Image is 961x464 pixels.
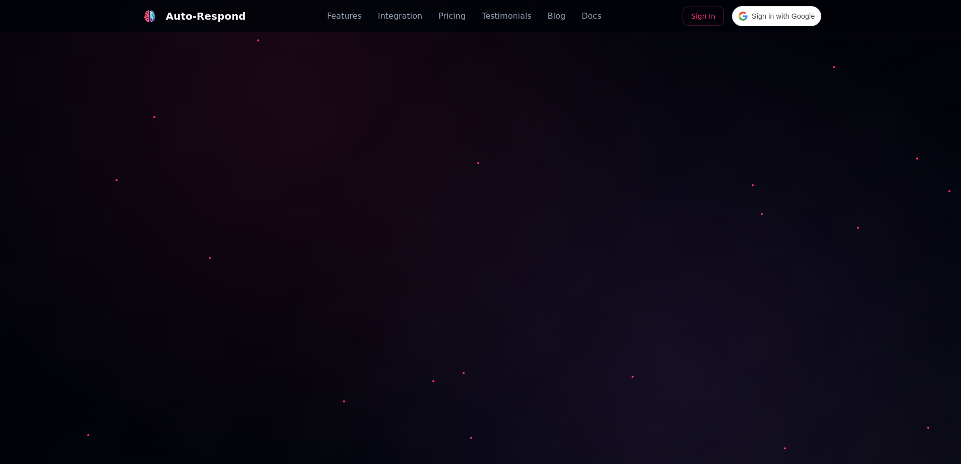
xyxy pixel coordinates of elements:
[166,9,246,23] div: Auto-Respond
[482,10,532,22] a: Testimonials
[752,11,815,22] span: Sign in with Google
[732,6,821,26] div: Sign in with Google
[143,10,155,22] img: logo.svg
[582,10,601,22] a: Docs
[438,10,466,22] a: Pricing
[140,6,246,26] a: Auto-Respond
[327,10,362,22] a: Features
[683,7,724,26] a: Sign In
[378,10,422,22] a: Integration
[548,10,566,22] a: Blog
